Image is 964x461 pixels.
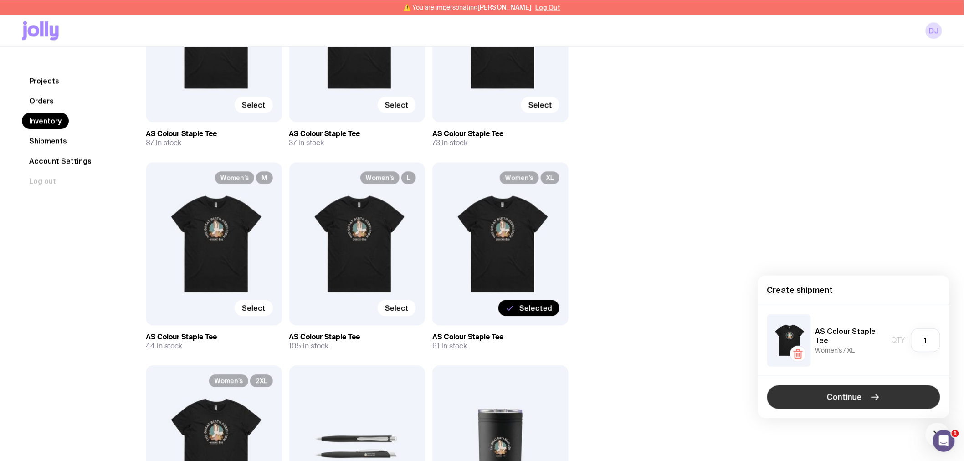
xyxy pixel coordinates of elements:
[892,336,906,345] span: Qty
[815,327,887,345] h5: AS Colour Staple Tee
[385,303,409,312] span: Select
[289,129,426,138] h3: AS Colour Staple Tee
[432,333,569,342] h3: AS Colour Staple Tee
[146,129,282,138] h3: AS Colour Staple Tee
[22,72,67,89] a: Projects
[146,138,181,148] span: 87 in stock
[767,385,940,409] button: Continue
[541,171,559,184] span: XL
[926,22,942,39] a: DJ
[401,171,416,184] span: L
[536,4,561,11] button: Log Out
[209,374,248,387] span: Women’s
[289,342,329,351] span: 105 in stock
[500,171,539,184] span: Women’s
[952,430,959,437] span: 1
[289,333,426,342] h3: AS Colour Staple Tee
[478,4,532,11] span: [PERSON_NAME]
[519,303,552,312] span: Selected
[432,342,467,351] span: 61 in stock
[215,171,254,184] span: Women’s
[146,342,182,351] span: 44 in stock
[767,285,940,296] h4: Create shipment
[256,171,273,184] span: M
[815,347,855,354] span: Women’s / XL
[432,138,467,148] span: 73 in stock
[146,333,282,342] h3: AS Colour Staple Tee
[22,113,69,129] a: Inventory
[933,430,955,452] iframe: Intercom live chat
[432,129,569,138] h3: AS Colour Staple Tee
[827,392,862,403] span: Continue
[22,173,63,189] button: Log out
[22,133,74,149] a: Shipments
[242,100,266,109] span: Select
[250,374,273,387] span: 2XL
[242,303,266,312] span: Select
[22,153,99,169] a: Account Settings
[289,138,324,148] span: 37 in stock
[404,4,532,11] span: ⚠️ You are impersonating
[22,92,61,109] a: Orders
[528,100,552,109] span: Select
[385,100,409,109] span: Select
[360,171,400,184] span: Women’s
